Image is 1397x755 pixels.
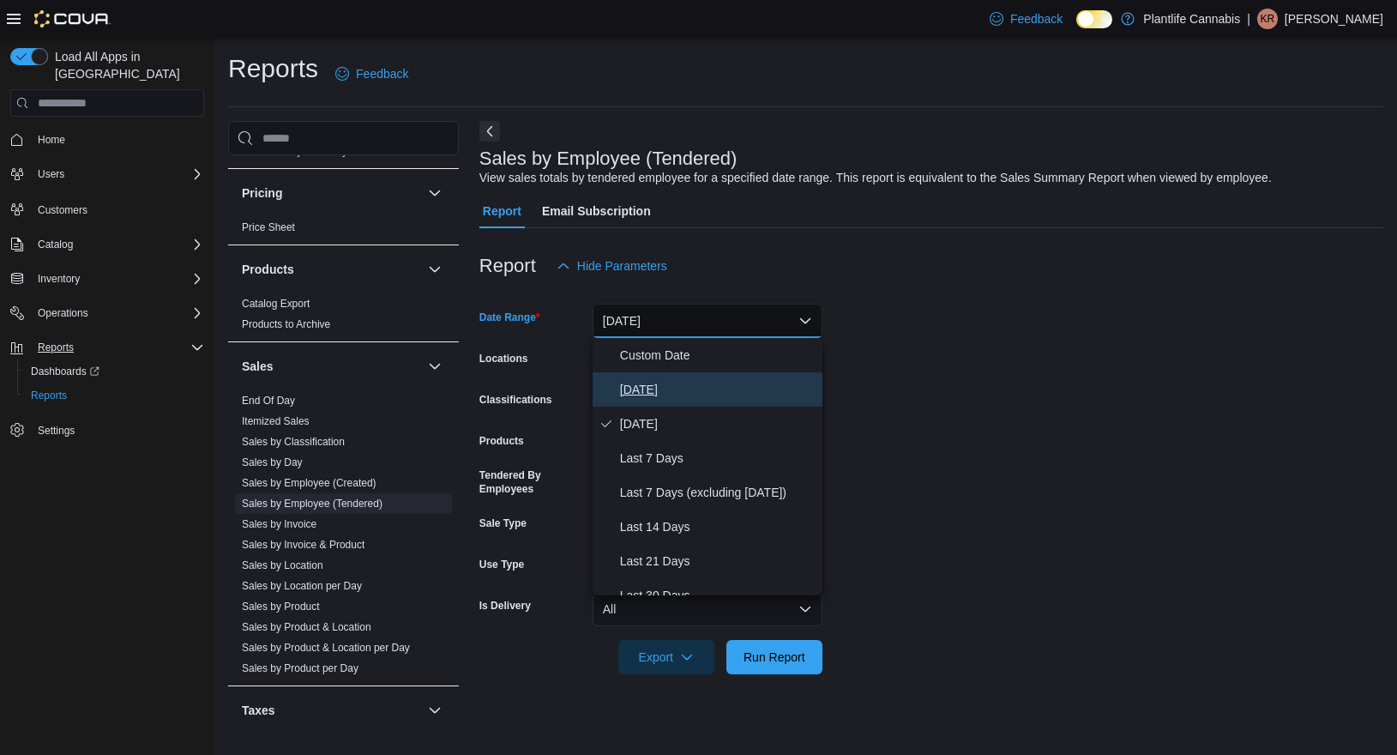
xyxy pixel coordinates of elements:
button: Products [425,259,445,280]
label: Is Delivery [479,599,531,613]
button: Pricing [425,183,445,203]
span: Catalog Export [242,297,310,311]
h3: Taxes [242,702,275,719]
span: Inventory [31,269,204,289]
label: Use Type [479,558,524,571]
button: Pricing [242,184,421,202]
span: Last 21 Days [620,551,816,571]
h3: Sales [242,358,274,375]
img: Cova [34,10,111,27]
span: Reports [24,385,204,406]
nav: Complex example [10,120,204,487]
label: Classifications [479,393,552,407]
span: Products to Archive [242,317,330,331]
span: Sales by Employee (Created) [242,476,376,490]
span: Sales by Day [242,456,303,469]
a: Sales by Product & Location per Day [242,642,410,654]
a: Catalog Export [242,298,310,310]
button: Catalog [3,233,211,257]
a: Dashboards [17,359,211,384]
span: Dashboards [24,361,204,382]
button: Users [31,164,71,184]
button: Export [618,640,714,674]
button: Reports [3,335,211,359]
div: Pricing [228,217,459,245]
span: Operations [31,303,204,323]
span: KR [1261,9,1275,29]
a: Itemized Sales [242,415,310,427]
span: Sales by Employee (Tendered) [242,497,382,510]
a: Sales by Product per Day [242,662,358,674]
span: Settings [38,424,75,438]
a: Price Sheet [242,221,295,233]
button: Reports [17,384,211,408]
label: Tendered By Employees [479,468,586,496]
button: Inventory [3,267,211,291]
button: Operations [3,301,211,325]
span: Feedback [356,65,408,82]
a: Sales by Employee (Tendered) [242,498,382,510]
input: Dark Mode [1076,10,1112,28]
a: End Of Day [242,395,295,407]
span: Sales by Product per Day [242,661,358,675]
a: Sales by Location [242,559,323,571]
button: Users [3,162,211,186]
p: [PERSON_NAME] [1285,9,1383,29]
span: Sales by Product [242,600,320,613]
span: Last 30 Days [620,585,816,606]
span: Reports [31,389,67,402]
a: Sales by Classification [242,436,345,448]
span: Customers [31,198,204,220]
span: Dark Mode [1076,28,1077,29]
button: Products [242,261,421,278]
h1: Reports [228,51,318,86]
span: End Of Day [242,394,295,408]
a: Reports [24,385,74,406]
div: Kayden Richardson [1257,9,1278,29]
span: Report [483,194,521,228]
span: Custom Date [620,345,816,365]
span: Sales by Invoice [242,517,316,531]
span: Users [38,167,64,181]
span: [DATE] [620,414,816,434]
span: Customers [38,203,87,217]
span: Reports [38,341,74,354]
span: Settings [31,420,204,441]
span: Sales by Product & Location per Day [242,641,410,655]
span: Sales by Classification [242,435,345,449]
button: Home [3,127,211,152]
span: Sales by Product & Location [242,620,371,634]
button: Taxes [425,700,445,721]
button: Next [479,121,500,142]
span: Home [38,133,65,147]
button: Catalog [31,234,80,255]
label: Sale Type [479,516,527,530]
a: Feedback [983,2,1069,36]
button: Customers [3,196,211,221]
button: Reports [31,337,81,358]
a: Dashboards [24,361,106,382]
div: View sales totals by tendered employee for a specified date range. This report is equivalent to t... [479,169,1272,187]
a: Sales by Invoice & Product [242,539,364,551]
div: Sales [228,390,459,686]
span: Last 7 Days [620,448,816,468]
span: Load All Apps in [GEOGRAPHIC_DATA] [48,48,204,82]
button: Settings [3,418,211,443]
span: Email Subscription [542,194,651,228]
a: Products to Archive [242,318,330,330]
span: Dashboards [31,365,99,378]
button: [DATE] [593,304,822,338]
span: Hide Parameters [577,257,667,275]
span: Last 14 Days [620,516,816,537]
a: Sales by Location per Day [242,580,362,592]
label: Products [479,434,524,448]
span: Catalog [38,238,73,251]
span: Home [31,129,204,150]
span: Price Sheet [242,220,295,234]
a: Sales by Employee (Created) [242,477,376,489]
span: Sales by Invoice & Product [242,538,364,552]
span: Catalog [31,234,204,255]
a: Settings [31,420,81,441]
span: Feedback [1010,10,1063,27]
button: Inventory [31,269,87,289]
